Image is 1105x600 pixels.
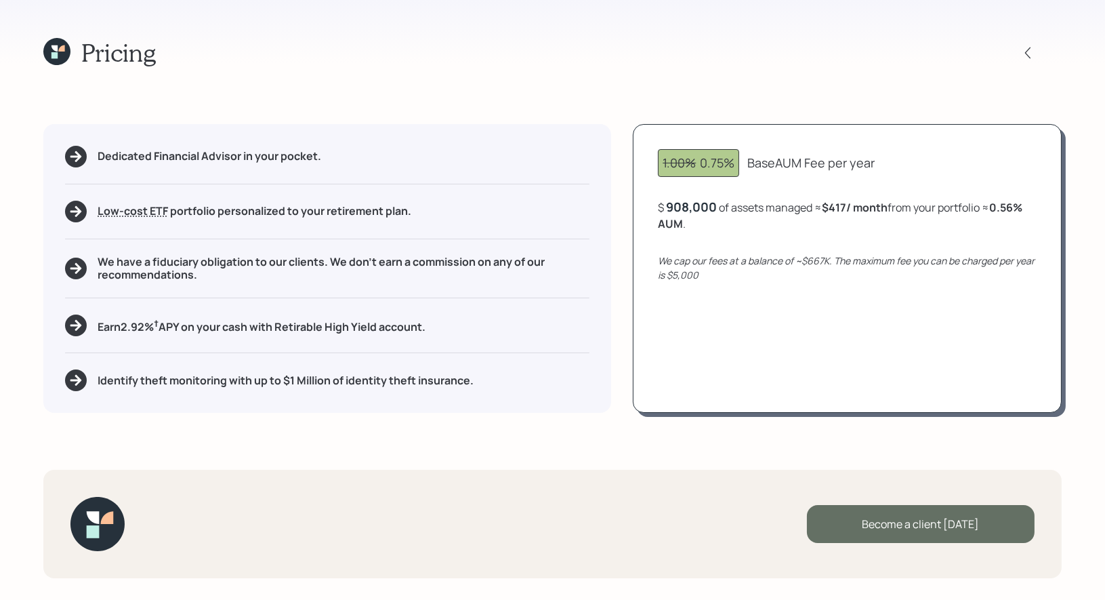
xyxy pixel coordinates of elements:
div: Base AUM Fee per year [747,154,875,172]
h5: Dedicated Financial Advisor in your pocket. [98,150,321,163]
div: $ of assets managed ≈ from your portfolio ≈ . [658,199,1037,232]
h5: Identify theft monitoring with up to $1 Million of identity theft insurance. [98,374,474,387]
i: We cap our fees at a balance of ~$667K. The maximum fee you can be charged per year is $5,000 [658,254,1035,281]
b: 0.56 % AUM [658,200,1022,231]
div: 0.75% [663,154,734,172]
b: $417 / month [822,200,888,215]
h5: We have a fiduciary obligation to our clients. We don't earn a commission on any of our recommend... [98,256,589,281]
span: Low-cost ETF [98,203,168,218]
span: 1.00% [663,155,696,171]
sup: † [154,317,159,329]
h1: Pricing [81,38,156,67]
div: Become a client [DATE] [807,505,1035,543]
iframe: Customer reviews powered by Trustpilot [141,485,314,586]
h5: portfolio personalized to your retirement plan. [98,205,411,218]
div: 908,000 [666,199,717,215]
h5: Earn 2.92 % APY on your cash with Retirable High Yield account. [98,317,425,334]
